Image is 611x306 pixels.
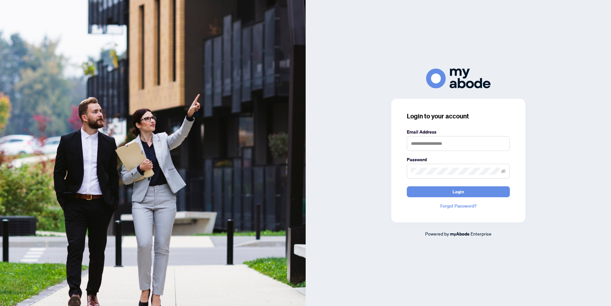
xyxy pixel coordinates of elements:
h3: Login to your account [407,112,510,121]
span: Enterprise [471,231,492,236]
button: Login [407,186,510,197]
a: Forgot Password? [407,202,510,209]
img: ma-logo [426,69,491,88]
span: Login [453,187,464,197]
span: Powered by [425,231,449,236]
label: Password [407,156,510,163]
span: eye-invisible [501,169,506,173]
label: Email Address [407,128,510,135]
a: myAbode [450,230,470,237]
